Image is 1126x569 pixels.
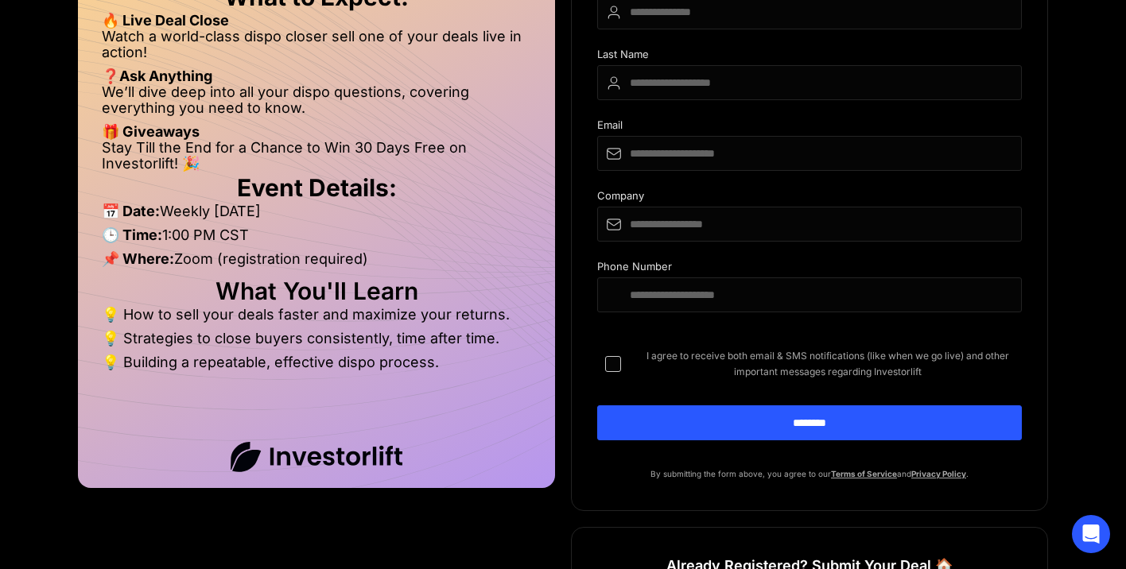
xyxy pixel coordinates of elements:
[634,348,1022,380] span: I agree to receive both email & SMS notifications (like when we go live) and other important mess...
[1072,515,1110,553] div: Open Intercom Messenger
[102,226,162,243] strong: 🕒 Time:
[102,140,531,172] li: Stay Till the End for a Chance to Win 30 Days Free on Investorlift! 🎉
[597,261,1022,277] div: Phone Number
[102,251,531,275] li: Zoom (registration required)
[237,173,397,202] strong: Event Details:
[102,84,531,124] li: We’ll dive deep into all your dispo questions, covering everything you need to know.
[102,331,531,354] li: 💡 Strategies to close buyers consistently, time after time.
[102,307,531,331] li: 💡 How to sell your deals faster and maximize your returns.
[102,12,229,29] strong: 🔥 Live Deal Close
[102,68,212,84] strong: ❓Ask Anything
[597,119,1022,136] div: Email
[597,190,1022,207] div: Company
[911,469,966,478] a: Privacy Policy
[597,48,1022,65] div: Last Name
[102,250,174,267] strong: 📌 Where:
[102,283,531,299] h2: What You'll Learn
[102,227,531,251] li: 1:00 PM CST
[831,469,897,478] a: Terms of Service
[102,123,200,140] strong: 🎁 Giveaways
[102,203,531,227] li: Weekly [DATE]
[102,29,531,68] li: Watch a world-class dispo closer sell one of your deals live in action!
[597,466,1022,482] p: By submitting the form above, you agree to our and .
[102,203,160,219] strong: 📅 Date:
[102,354,531,370] li: 💡 Building a repeatable, effective dispo process.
